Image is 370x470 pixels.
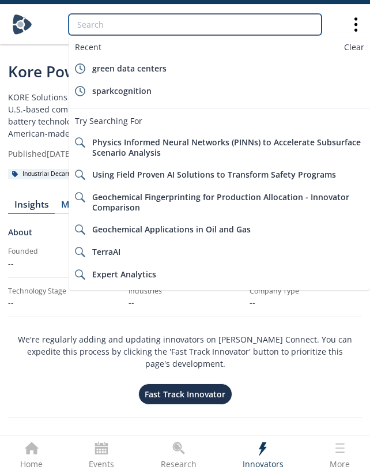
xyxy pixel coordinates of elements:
div: Kore Power [8,61,296,83]
img: icon [75,192,85,202]
div: Founded [8,246,120,257]
div: Industrial Decarbonization [8,169,101,179]
a: Insights [8,200,55,214]
img: icon [75,137,85,148]
span: Using Field Proven AI Solutions to Transform Safety Programs [92,169,336,180]
span: sparkcognition [92,85,152,96]
div: Try Searching For [69,111,370,131]
img: icon [75,63,85,74]
span: green data centers [92,63,167,74]
span: Physics Informed Neural Networks (PINNs) to Accelerate Subsurface Scenario Analysis [92,137,361,158]
img: icon [75,269,85,280]
div: Company Type [250,286,362,296]
div: Technology Stage [8,286,66,296]
img: icon [75,224,85,235]
p: KORE Solutions brings together two players in energy storage to create a U.S.-based company to of... [8,91,296,140]
div: Recent [69,37,338,58]
p: -- [250,296,362,309]
div: Clear [340,42,368,54]
button: Fast Track Innovator [138,383,232,405]
p: -- [8,257,120,269]
img: Home [12,14,32,35]
div: Published [DATE] Updated [DATE] [8,148,296,160]
div: We're regularly adding and updating innovators on [PERSON_NAME] Connect. You can expedite this pr... [16,325,354,405]
p: -- [129,296,241,309]
img: icon [75,170,85,180]
span: Geochemical Applications in Oil and Gas [92,224,251,235]
span: Expert Analytics [92,269,156,280]
span: Geochemical Fingerprinting for Production Allocation - Innovator Comparison [92,191,349,213]
div: Insights [14,200,49,209]
a: Materials [55,200,108,214]
img: icon [75,86,85,96]
img: icon [75,247,85,257]
div: Industries [129,286,241,296]
div: -- [8,296,120,309]
input: Advanced Search [69,14,322,35]
div: About [8,226,362,246]
span: TerraAI [92,246,120,257]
